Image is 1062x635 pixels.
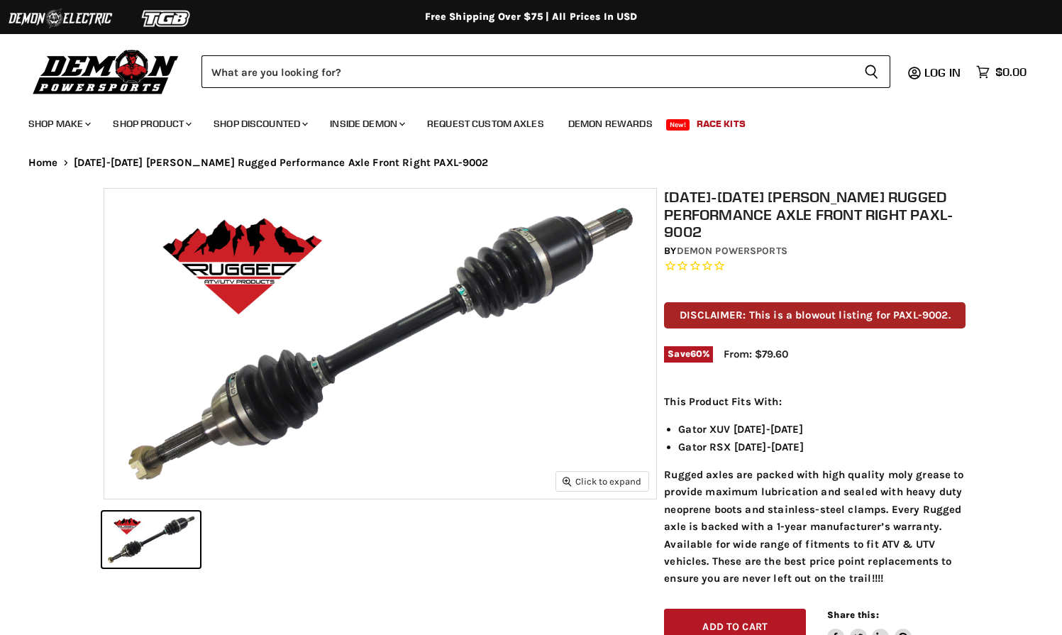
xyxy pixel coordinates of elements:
div: by [664,243,966,259]
img: Demon Powersports [28,46,184,96]
a: Home [28,157,58,169]
a: Race Kits [686,109,756,138]
a: Shop Make [18,109,99,138]
a: Inside Demon [319,109,414,138]
a: Request Custom Axles [416,109,555,138]
h1: [DATE]-[DATE] [PERSON_NAME] Rugged Performance Axle Front Right PAXL-9002 [664,188,966,241]
li: Gator XUV [DATE]-[DATE] [678,421,966,438]
button: 2011-2022 John Deere Rugged Performance Axle Front Right PAXL-9002 thumbnail [102,512,200,568]
img: 2011-2022 John Deere Rugged Performance Axle Front Right PAXL-9002 [104,189,656,499]
a: Demon Powersports [677,245,787,257]
img: TGB Logo 2 [114,5,220,32]
span: New! [666,119,690,131]
input: Search [201,55,853,88]
span: Click to expand [563,476,641,487]
span: [DATE]-[DATE] [PERSON_NAME] Rugged Performance Axle Front Right PAXL-9002 [74,157,489,169]
a: Shop Discounted [203,109,316,138]
div: Rugged axles are packed with high quality moly grease to provide maximum lubrication and sealed w... [664,393,966,587]
button: Search [853,55,890,88]
span: Log in [924,65,961,79]
li: Gator RSX [DATE]-[DATE] [678,438,966,455]
ul: Main menu [18,104,1023,138]
button: Click to expand [556,472,648,491]
span: From: $79.60 [724,348,788,360]
a: Demon Rewards [558,109,663,138]
a: $0.00 [969,62,1034,82]
img: Demon Electric Logo 2 [7,5,114,32]
span: $0.00 [995,65,1027,79]
a: Log in [918,66,969,79]
span: Rated 0.0 out of 5 stars 0 reviews [664,259,966,274]
span: 60 [690,348,702,359]
p: This Product Fits With: [664,393,966,410]
span: Save % [664,346,713,362]
a: Shop Product [102,109,200,138]
p: DISCLAIMER: This is a blowout listing for PAXL-9002. [664,302,966,328]
span: Share this: [827,609,878,620]
form: Product [201,55,890,88]
span: Add to cart [702,621,768,633]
